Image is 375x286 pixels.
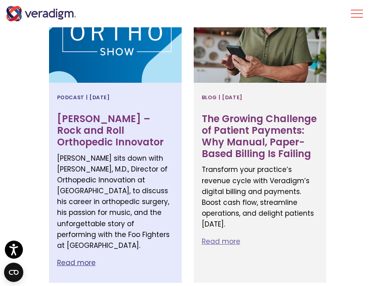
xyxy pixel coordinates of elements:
iframe: Drift Chat Widget [221,236,365,276]
span: Blog | [DATE] [202,91,243,104]
h3: The Growing Challenge of Patient Payments: Why Manual, Paper-Based Billing Is Failing [202,113,318,159]
span: Podcast | [DATE] [57,91,110,104]
p: Transform your practice’s revenue cycle with Veradigm’s digital billing and payments. Boost cash ... [202,164,318,230]
a: Read more [202,237,240,246]
button: Toggle Navigation Menu [351,3,363,24]
img: Veradigm logo [6,6,76,21]
p: [PERSON_NAME] sits down with [PERSON_NAME], M.D., Director of Orthopedic Innovation at [GEOGRAPHI... [57,153,174,251]
button: Open CMP widget [4,263,23,282]
h3: [PERSON_NAME] – Rock and Roll Orthopedic Innovator [57,113,174,148]
a: Read more [57,258,96,268]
